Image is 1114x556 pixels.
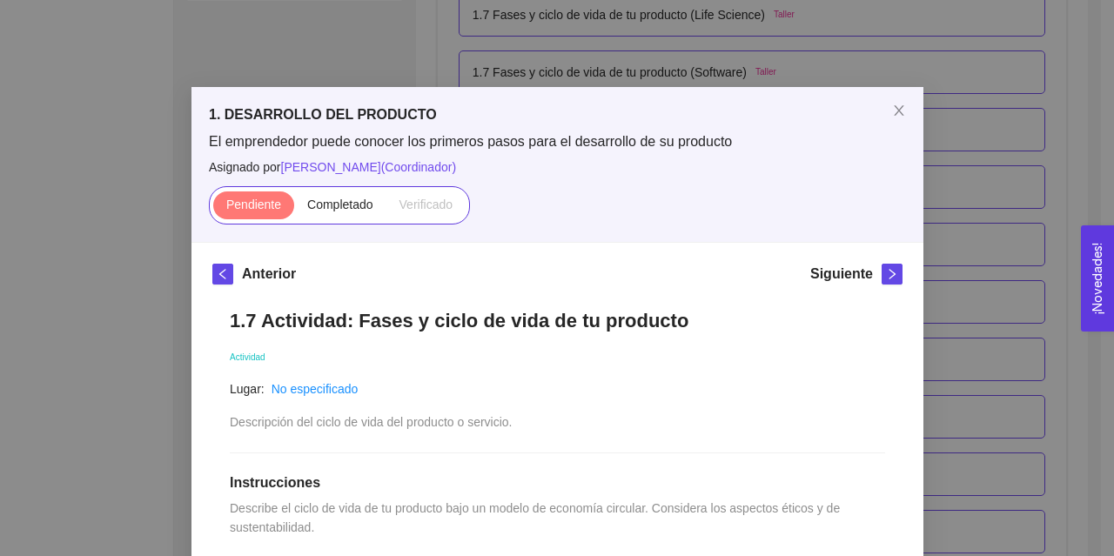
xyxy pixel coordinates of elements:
span: Completado [307,198,373,211]
h1: Instrucciones [230,474,885,492]
span: left [213,268,232,280]
span: right [882,268,902,280]
span: Descripción del ciclo de vida del producto o servicio. [230,415,513,429]
h1: 1.7 Actividad: Fases y ciclo de vida de tu producto [230,309,885,332]
span: close [892,104,906,117]
h5: Anterior [242,264,296,285]
article: Lugar: [230,379,265,399]
a: No especificado [271,382,358,396]
button: right [882,264,903,285]
button: left [212,264,233,285]
h5: Siguiente [809,264,872,285]
h5: 1. DESARROLLO DEL PRODUCTO [209,104,906,125]
span: Asignado por [209,157,906,177]
span: [PERSON_NAME] ( Coordinador ) [280,160,456,174]
span: Verificado [399,198,452,211]
span: Actividad [230,352,265,362]
button: Close [875,87,923,136]
button: Open Feedback Widget [1081,225,1114,332]
span: Pendiente [225,198,280,211]
span: El emprendedor puede conocer los primeros pasos para el desarrollo de su producto [209,132,906,151]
